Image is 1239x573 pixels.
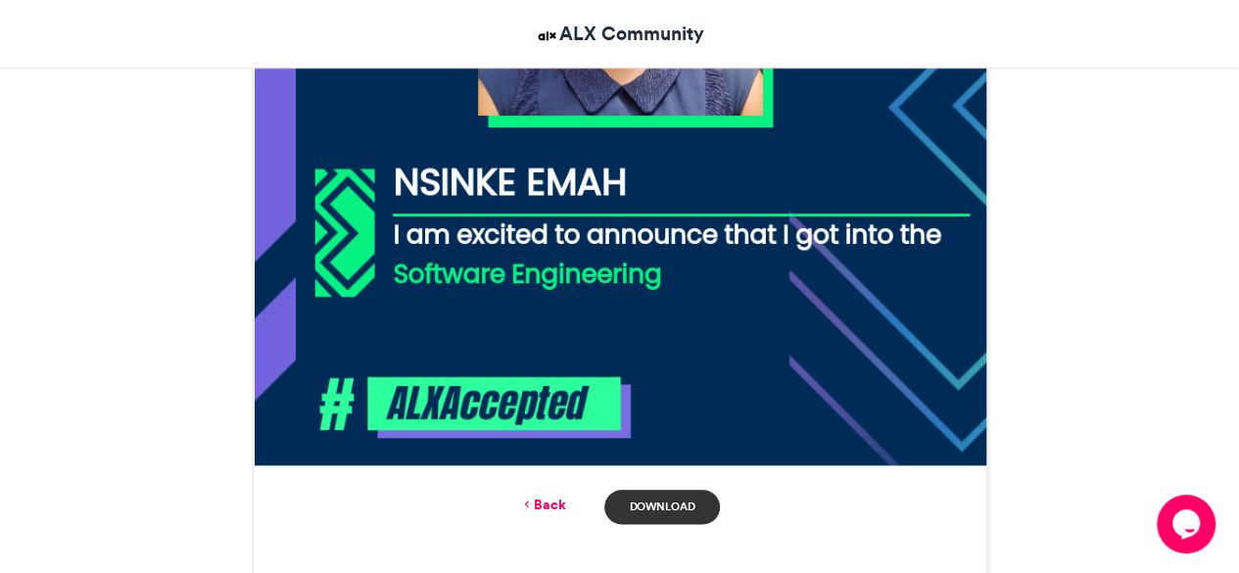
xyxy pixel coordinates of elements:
[535,20,704,48] a: ALX Community
[604,490,719,524] a: Download
[519,495,565,515] a: Back
[535,24,559,48] img: ALX Community
[1157,495,1219,553] iframe: chat widget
